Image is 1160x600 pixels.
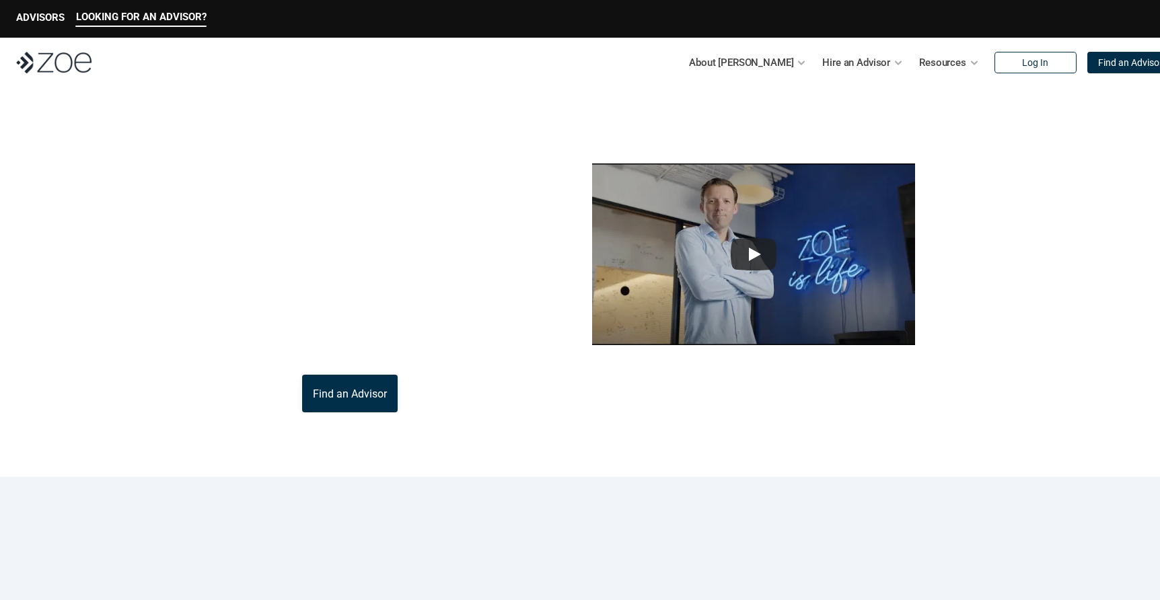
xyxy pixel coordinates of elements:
[313,387,387,400] p: Find an Advisor
[76,11,207,23] p: LOOKING FOR AN ADVISOR?
[176,294,523,359] p: Through [PERSON_NAME]’s platform, you can connect with trusted financial advisors across [GEOGRAP...
[523,353,984,369] p: This video is not investment advice and should not be relied on for such advice or as a substitut...
[176,213,523,278] p: [PERSON_NAME] is the modern wealth platform that allows you to find, hire, and work with vetted i...
[16,11,65,24] p: ADVISORS
[176,120,496,197] p: What is [PERSON_NAME]?
[1022,57,1048,69] p: Log In
[302,375,398,412] a: Find an Advisor
[994,52,1077,73] a: Log In
[592,163,915,345] img: sddefault.webp
[919,52,966,73] p: Resources
[731,238,776,270] button: Play
[822,52,890,73] p: Hire an Advisor
[689,52,793,73] p: About [PERSON_NAME]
